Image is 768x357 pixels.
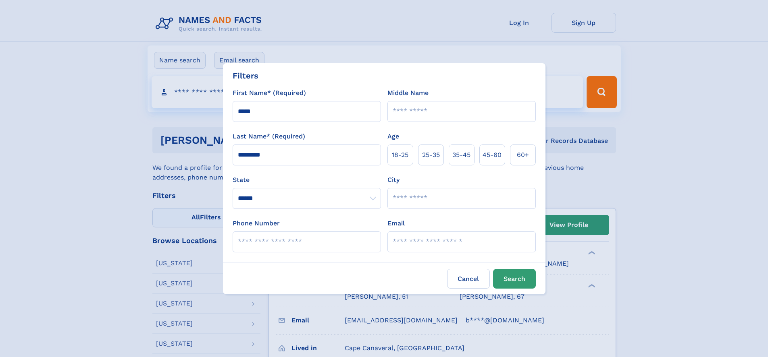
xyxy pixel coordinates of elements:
label: State [233,175,381,185]
label: First Name* (Required) [233,88,306,98]
label: City [387,175,400,185]
span: 18‑25 [392,150,408,160]
span: 25‑35 [422,150,440,160]
label: Email [387,219,405,228]
button: Search [493,269,536,289]
label: Phone Number [233,219,280,228]
label: Cancel [447,269,490,289]
label: Last Name* (Required) [233,132,305,141]
span: 45‑60 [483,150,502,160]
label: Age [387,132,399,141]
label: Middle Name [387,88,429,98]
span: 35‑45 [452,150,470,160]
div: Filters [233,70,258,82]
span: 60+ [517,150,529,160]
